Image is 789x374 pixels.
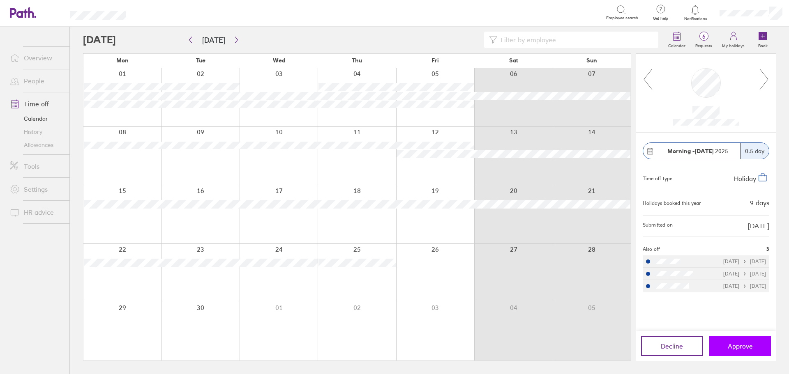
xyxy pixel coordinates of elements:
span: Fri [431,57,439,64]
a: Calendar [3,112,69,125]
span: Sat [509,57,518,64]
strong: Morning - [667,147,695,155]
input: Filter by employee [497,32,653,48]
span: Wed [273,57,285,64]
div: [DATE] [DATE] [723,259,766,264]
div: Time off type [643,172,672,182]
span: Get help [647,16,674,21]
a: Time off [3,96,69,112]
a: Tools [3,158,69,174]
button: [DATE] [196,33,232,47]
label: Requests [690,41,717,48]
div: Search [148,9,169,16]
span: [DATE] [748,222,769,229]
a: History [3,125,69,138]
span: Holiday [734,174,756,183]
div: Holidays booked this year [643,200,701,206]
a: Book [750,27,776,53]
button: Approve [709,336,771,356]
a: Overview [3,50,69,66]
span: 3 [766,246,769,252]
span: Approve [728,342,753,350]
span: Tue [196,57,205,64]
button: Decline [641,336,703,356]
span: Thu [352,57,362,64]
span: Sun [586,57,597,64]
span: Employee search [606,16,638,21]
a: Settings [3,181,69,197]
label: Book [753,41,773,48]
a: Calendar [663,27,690,53]
div: 9 days [750,199,769,207]
a: My holidays [717,27,750,53]
span: 2025 [667,148,728,154]
span: Also off [643,246,660,252]
div: 0.5 day [740,143,769,159]
a: HR advice [3,204,69,220]
strong: [DATE] [695,147,713,155]
div: [DATE] [DATE] [723,271,766,277]
a: 6Requests [690,27,717,53]
span: Submitted on [643,222,673,229]
label: Calendar [663,41,690,48]
a: Allowances [3,138,69,151]
span: 6 [690,33,717,40]
span: Mon [116,57,129,64]
a: Notifications [682,4,709,21]
span: Notifications [682,16,709,21]
a: People [3,73,69,89]
span: Decline [661,342,683,350]
label: My holidays [717,41,750,48]
div: [DATE] [DATE] [723,283,766,289]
